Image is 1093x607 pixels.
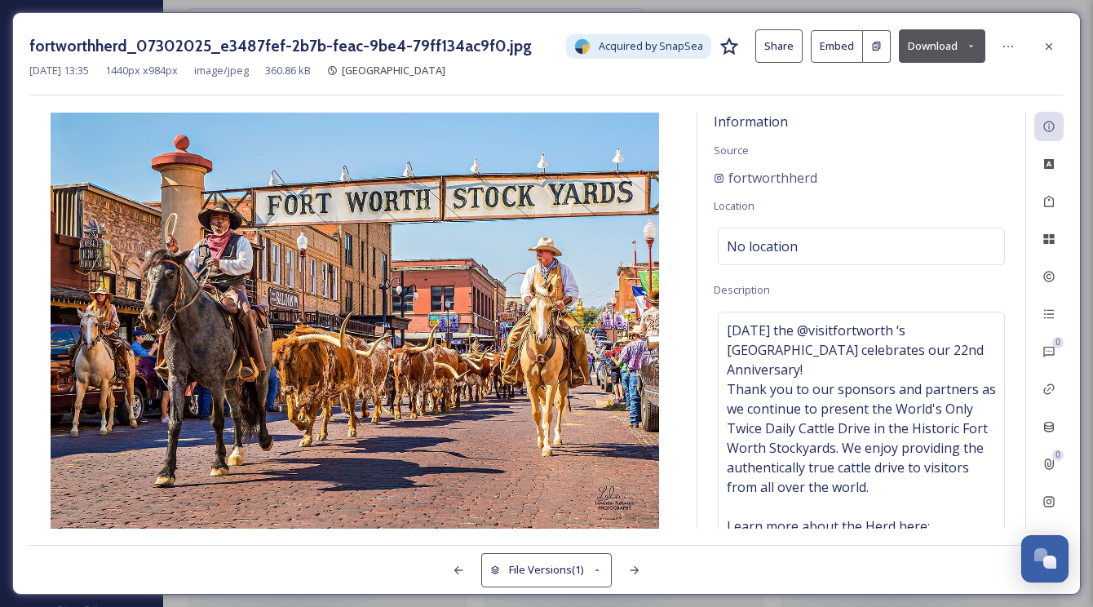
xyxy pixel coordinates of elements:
[29,113,680,529] img: 1j3SuUt3XEsddwuY5Et5Xf42KKRsXg0o2.jpg
[481,553,612,587] button: File Versions(1)
[599,38,703,54] span: Acquired by SnapSea
[29,34,532,58] h3: fortworthherd_07302025_e3487fef-2b7b-feac-9be4-79ff134ac9f0.jpg
[899,29,985,63] button: Download
[811,30,863,63] button: Embed
[755,29,803,63] button: Share
[1052,450,1064,461] div: 0
[714,113,788,131] span: Information
[714,143,749,157] span: Source
[727,237,798,256] span: No location
[342,63,445,78] span: [GEOGRAPHIC_DATA]
[728,168,817,188] span: fortworthherd
[1052,337,1064,348] div: 0
[105,63,178,78] span: 1440 px x 984 px
[727,321,996,556] span: [DATE] the @visitfortworth ‘s [GEOGRAPHIC_DATA] celebrates our 22nd Anniversary! Thank you to our...
[574,38,591,55] img: snapsea-logo.png
[194,63,249,78] span: image/jpeg
[714,198,754,213] span: Location
[1021,535,1069,583] button: Open Chat
[29,63,89,78] span: [DATE] 13:35
[714,168,817,188] a: fortworthherd
[265,63,311,78] span: 360.86 kB
[714,282,770,297] span: Description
